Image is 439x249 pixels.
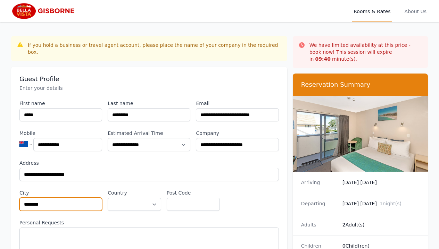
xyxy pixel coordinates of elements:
label: First name [19,100,102,107]
dt: Adults [301,221,337,228]
dd: [DATE] [DATE] [342,179,420,186]
strong: 09 : 40 [315,56,331,62]
p: We have limited availability at this price - book now! This session will expire in minute(s). [309,42,422,62]
label: Email [196,100,279,107]
label: Country [108,189,161,196]
h3: Reservation Summary [301,80,420,89]
label: Address [19,160,279,166]
div: If you hold a business or travel agent account, please place the name of your company in the requ... [28,42,282,55]
label: Personal Requests [19,219,279,226]
h3: Guest Profile [19,75,279,83]
dt: Departing [301,200,337,207]
label: Mobile [19,130,102,137]
dd: 2 Adult(s) [342,221,420,228]
img: Bella Vista Gisborne [11,3,78,19]
img: Compact Queen Studio [293,96,428,172]
label: Company [196,130,279,137]
label: Last name [108,100,190,107]
label: City [19,189,102,196]
span: 1 night(s) [380,201,401,206]
p: Enter your details [19,85,279,92]
label: Estimated Arrival Time [108,130,190,137]
dd: [DATE] [DATE] [342,200,420,207]
label: Post Code [167,189,220,196]
dt: Arriving [301,179,337,186]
